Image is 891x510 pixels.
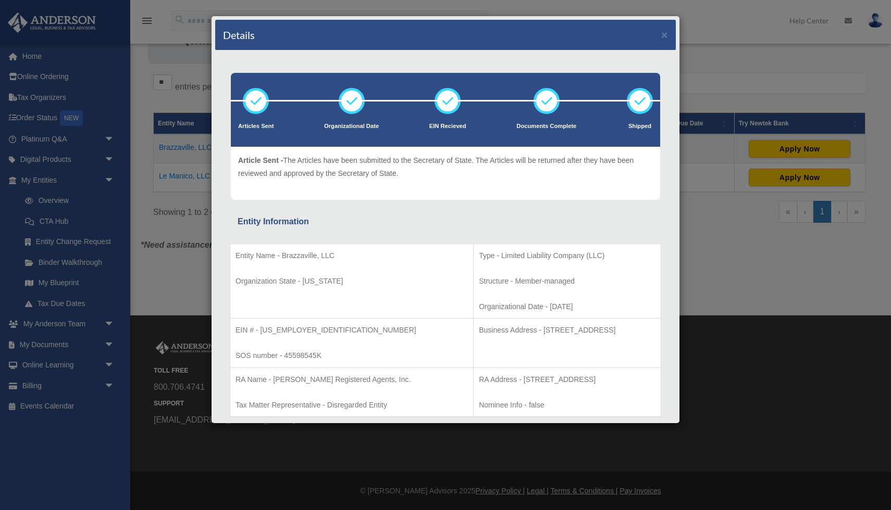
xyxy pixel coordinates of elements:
[479,249,655,262] p: Type - Limited Liability Company (LLC)
[236,373,468,386] p: RA Name - [PERSON_NAME] Registered Agents, Inc.
[223,28,255,42] h4: Details
[236,349,468,362] p: SOS number - 45598545K
[238,121,274,132] p: Articles Sent
[479,300,655,313] p: Organizational Date - [DATE]
[429,121,466,132] p: EIN Recieved
[479,399,655,412] p: Nominee Info - false
[236,324,468,337] p: EIN # - [US_EMPLOYER_IDENTIFICATION_NUMBER]
[236,249,468,262] p: Entity Name - Brazzaville, LLC
[238,154,653,180] p: The Articles have been submitted to the Secretary of State. The Articles will be returned after t...
[516,121,576,132] p: Documents Complete
[238,214,653,229] div: Entity Information
[661,29,668,40] button: ×
[238,156,283,164] span: Article Sent -
[324,121,379,132] p: Organizational Date
[236,275,468,288] p: Organization State - [US_STATE]
[236,399,468,412] p: Tax Matter Representative - Disregarded Entity
[479,373,655,386] p: RA Address - [STREET_ADDRESS]
[479,275,655,288] p: Structure - Member-managed
[479,324,655,337] p: Business Address - [STREET_ADDRESS]
[627,121,653,132] p: Shipped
